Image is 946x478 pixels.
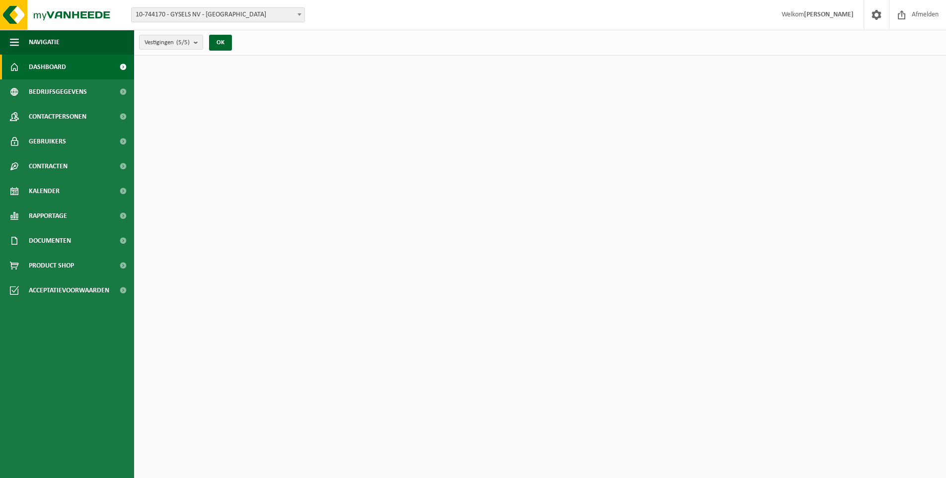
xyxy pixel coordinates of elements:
[132,8,304,22] span: 10-744170 - GYSELS NV - VEURNE
[209,35,232,51] button: OK
[176,39,190,46] count: (5/5)
[29,278,109,303] span: Acceptatievoorwaarden
[29,204,67,228] span: Rapportage
[29,179,60,204] span: Kalender
[804,11,854,18] strong: [PERSON_NAME]
[145,35,190,50] span: Vestigingen
[131,7,305,22] span: 10-744170 - GYSELS NV - VEURNE
[29,55,66,79] span: Dashboard
[29,228,71,253] span: Documenten
[139,35,203,50] button: Vestigingen(5/5)
[29,79,87,104] span: Bedrijfsgegevens
[29,253,74,278] span: Product Shop
[29,154,68,179] span: Contracten
[29,129,66,154] span: Gebruikers
[29,104,86,129] span: Contactpersonen
[29,30,60,55] span: Navigatie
